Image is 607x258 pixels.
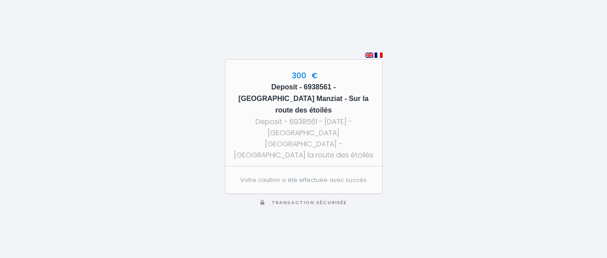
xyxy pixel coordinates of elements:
p: Votre caution a été effectuée avec succès [235,176,372,185]
img: en.png [365,52,373,58]
span: 300 € [290,70,318,81]
img: fr.png [375,52,383,58]
div: Deposit - 6938561 - [DATE] - [GEOGRAPHIC_DATA] [GEOGRAPHIC_DATA] - [GEOGRAPHIC_DATA] la route des... [233,116,374,161]
h5: Deposit - 6938561 - [GEOGRAPHIC_DATA] Manziat - Sur la route des étoilés [233,81,374,116]
span: Transaction sécurisée [272,199,347,206]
